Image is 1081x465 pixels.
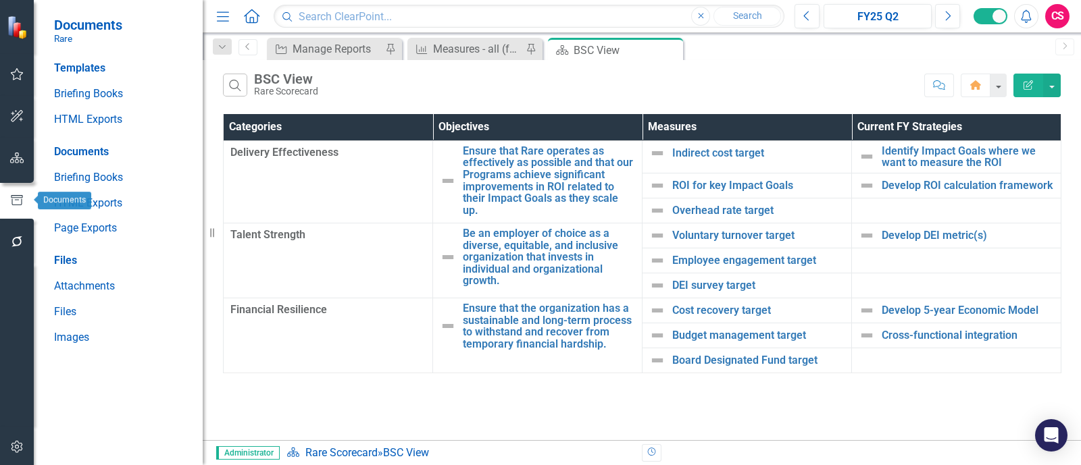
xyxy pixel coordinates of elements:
td: Double-Click to Edit Right Click for Context Menu [643,223,852,248]
td: Double-Click to Edit Right Click for Context Menu [852,140,1061,173]
img: Not Defined [859,227,875,244]
a: Ensure that Rare operates as effectively as possible and that our Programs achieve significant im... [463,145,635,217]
small: Rare [54,33,122,44]
img: Not Defined [649,252,665,269]
a: Board Designated Fund target [672,354,845,366]
a: HTML Exports [54,112,189,128]
img: Not Defined [649,352,665,368]
a: Cost recovery target [672,304,845,317]
a: Budget management target [672,329,845,341]
a: Manage Reports [270,40,382,57]
td: Double-Click to Edit Right Click for Context Menu [433,223,643,298]
a: Images [54,330,189,346]
a: Develop ROI calculation framework [882,180,1054,192]
button: Search [713,7,781,26]
a: Develop DEI metric(s) [882,229,1054,242]
td: Double-Click to Edit [224,223,433,298]
td: Double-Click to Edit Right Click for Context Menu [852,298,1061,323]
div: FY25 Q2 [828,9,927,25]
a: Attachments [54,279,189,294]
a: Files [54,304,189,320]
div: Measures - all (for bulk updates) [433,40,522,57]
button: FY25 Q2 [824,4,932,28]
td: Double-Click to Edit Right Click for Context Menu [643,273,852,298]
td: Double-Click to Edit Right Click for Context Menu [643,198,852,223]
div: BSC View [254,72,318,86]
img: Not Defined [649,202,665,219]
td: Double-Click to Edit Right Click for Context Menu [643,140,852,173]
td: Double-Click to Edit Right Click for Context Menu [643,323,852,348]
td: Double-Click to Edit Right Click for Context Menu [852,223,1061,248]
div: Open Intercom Messenger [1035,419,1067,452]
td: Double-Click to Edit Right Click for Context Menu [643,348,852,373]
td: Double-Click to Edit Right Click for Context Menu [643,173,852,198]
a: Be an employer of choice as a diverse, equitable, and inclusive organization that invests in indi... [463,227,635,287]
a: Briefing Books [54,86,189,102]
div: Documents [54,144,189,160]
a: Indirect cost target [672,147,845,159]
img: Not Defined [649,177,665,194]
img: ClearPoint Strategy [6,15,30,39]
img: Not Defined [649,327,665,344]
div: BSC View [383,446,429,459]
span: Delivery Effectiveness [230,145,426,161]
img: Not Defined [440,173,456,189]
div: Files [54,253,189,269]
a: Page Exports [54,221,189,236]
a: Cross-functional integration [882,329,1054,341]
div: Documents [38,192,91,209]
div: » [286,445,632,461]
a: Ensure that the organization has a sustainable and long-term process to withstand and recover fro... [463,302,635,350]
img: Not Defined [859,302,875,319]
td: Double-Click to Edit Right Click for Context Menu [643,248,852,273]
span: Financial Resilience [230,302,426,318]
td: Double-Click to Edit [224,298,433,373]
a: HTML Exports [54,196,189,211]
div: Manage Reports [293,40,382,57]
td: Double-Click to Edit Right Click for Context Menu [852,323,1061,348]
div: Rare Scorecard [254,86,318,97]
a: DEI survey target [672,279,845,292]
td: Double-Click to Edit Right Click for Context Menu [852,173,1061,198]
a: Measures - all (for bulk updates) [411,40,522,57]
a: Voluntary turnover target [672,229,845,242]
img: Not Defined [859,327,875,344]
span: Search [733,10,762,21]
button: CS [1045,4,1070,28]
img: Not Defined [859,177,875,194]
span: Documents [54,17,122,33]
a: Overhead rate target [672,204,845,217]
img: Not Defined [859,148,875,165]
span: Administrator [216,446,280,460]
div: Templates [54,61,189,76]
a: Employee engagement target [672,254,845,267]
a: ROI for key Impact Goals [672,180,845,192]
img: Not Defined [649,145,665,161]
td: Double-Click to Edit [224,140,433,223]
td: Double-Click to Edit Right Click for Context Menu [433,140,643,223]
td: Double-Click to Edit Right Click for Context Menu [433,298,643,373]
a: Rare Scorecard [305,446,378,459]
img: Not Defined [649,227,665,244]
input: Search ClearPoint... [274,5,784,28]
a: Identify Impact Goals where we want to measure the ROI [882,145,1054,169]
span: Talent Strength [230,227,426,243]
a: Develop 5-year Economic Model [882,304,1054,317]
div: BSC View [574,42,680,59]
img: Not Defined [440,318,456,334]
img: Not Defined [440,249,456,265]
td: Double-Click to Edit Right Click for Context Menu [643,298,852,323]
img: Not Defined [649,302,665,319]
a: Briefing Books [54,170,189,186]
img: Not Defined [649,277,665,294]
